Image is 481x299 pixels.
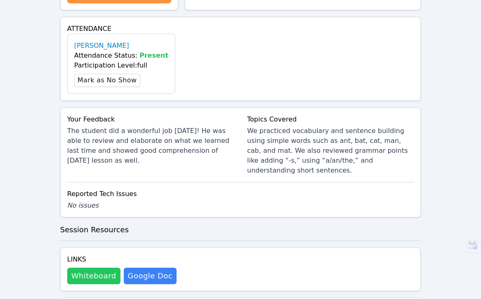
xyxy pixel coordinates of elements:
[74,41,129,51] a: [PERSON_NAME]
[139,51,168,59] span: Present
[67,201,99,209] span: No issues
[67,255,177,264] h4: Links
[67,126,234,166] div: The student did a wonderful job [DATE]! He was able to review and elaborate on what we learned la...
[74,61,168,70] div: Participation Level: full
[67,114,234,124] div: Your Feedback
[67,268,120,284] button: Whiteboard
[247,114,414,124] div: Topics Covered
[60,224,421,236] h3: Session Resources
[124,268,177,284] a: Google Doc
[74,74,140,87] button: Mark as No Show
[74,51,168,61] div: Attendance Status:
[67,24,414,34] h4: Attendance
[247,126,414,175] div: We practiced vocabulary and sentence building using simple words such as ant, bat, cat, man, cab,...
[67,189,414,199] div: Reported Tech Issues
